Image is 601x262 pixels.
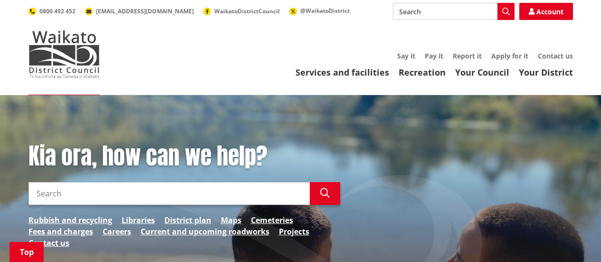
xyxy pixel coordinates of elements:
span: [EMAIL_ADDRESS][DOMAIN_NAME] [96,7,194,15]
a: Your Council [455,67,509,78]
img: Waikato District Council - Te Kaunihera aa Takiwaa o Waikato [29,30,100,78]
a: Cemeteries [251,214,293,226]
input: Search input [29,182,310,205]
a: Say it [397,51,415,60]
a: 0800 492 452 [29,7,76,15]
a: Libraries [122,214,155,226]
a: Contact us [538,51,573,60]
a: [EMAIL_ADDRESS][DOMAIN_NAME] [85,7,194,15]
a: Apply for it [491,51,528,60]
a: Services and facilities [296,67,389,78]
a: WaikatoDistrictCouncil [203,7,280,15]
a: Account [519,3,573,20]
a: Projects [279,226,309,237]
a: Fees and charges [29,226,93,237]
span: @WaikatoDistrict [300,7,350,15]
a: Careers [103,226,131,237]
a: Top [10,242,44,262]
a: @WaikatoDistrict [289,7,350,15]
a: Pay it [425,51,443,60]
span: 0800 492 452 [39,7,76,15]
a: Report it [453,51,482,60]
span: WaikatoDistrictCouncil [214,7,280,15]
a: Your District [519,67,573,78]
a: Contact us [29,237,69,249]
h1: Kia ora, how can we help? [29,143,340,170]
a: Rubbish and recycling [29,214,112,226]
a: Recreation [399,67,446,78]
input: Search input [393,3,515,20]
a: District plan [164,214,211,226]
a: Current and upcoming roadworks [141,226,269,237]
a: Maps [221,214,241,226]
